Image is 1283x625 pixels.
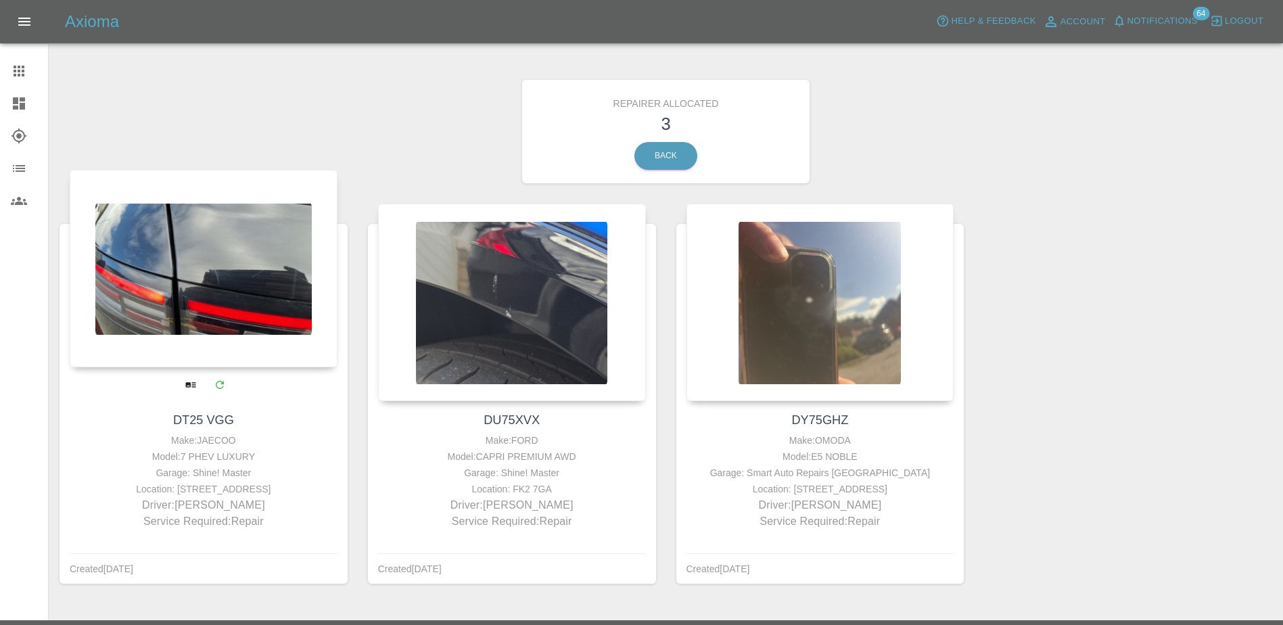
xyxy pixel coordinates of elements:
div: Make: OMODA [690,432,951,448]
div: Created [DATE] [686,561,750,577]
p: Service Required: Repair [73,513,334,530]
a: DT25 VGG [173,413,234,427]
div: Garage: Shine! Master [381,465,643,481]
span: Logout [1225,14,1263,29]
div: Location: [STREET_ADDRESS] [73,481,334,497]
p: Driver: [PERSON_NAME] [690,497,951,513]
div: Make: JAECOO [73,432,334,448]
div: Model: CAPRI PREMIUM AWD [381,448,643,465]
p: Service Required: Repair [690,513,951,530]
button: Notifications [1109,11,1201,32]
div: Garage: Shine! Master [73,465,334,481]
span: 64 [1192,7,1209,20]
p: Service Required: Repair [381,513,643,530]
div: Model: 7 PHEV LUXURY [73,448,334,465]
a: Back [634,142,697,170]
a: Account [1040,11,1109,32]
h3: 3 [532,111,800,137]
button: Open drawer [8,5,41,38]
a: View [177,371,204,398]
span: Account [1060,14,1106,30]
p: Driver: [PERSON_NAME] [73,497,334,513]
a: DY75GHZ [791,413,848,427]
div: Location: [STREET_ADDRESS] [690,481,951,497]
button: Help & Feedback [933,11,1039,32]
div: Make: FORD [381,432,643,448]
div: Garage: Smart Auto Repairs [GEOGRAPHIC_DATA] [690,465,951,481]
h5: Axioma [65,11,119,32]
h6: Repairer Allocated [532,90,800,111]
p: Driver: [PERSON_NAME] [381,497,643,513]
div: Location: FK2 7GA [381,481,643,497]
button: Logout [1207,11,1267,32]
div: Model: E5 NOBLE [690,448,951,465]
a: Modify [206,371,233,398]
a: DU75XVX [484,413,540,427]
div: Created [DATE] [378,561,442,577]
div: Created [DATE] [70,561,133,577]
span: Notifications [1127,14,1198,29]
span: Help & Feedback [951,14,1035,29]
